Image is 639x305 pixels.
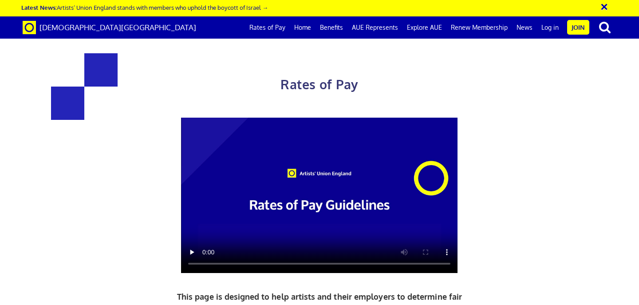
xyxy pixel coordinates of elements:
a: Explore AUE [402,16,446,39]
strong: Latest News: [21,4,57,11]
a: Rates of Pay [245,16,290,39]
a: Latest News:Artists’ Union England stands with members who uphold the boycott of Israel → [21,4,268,11]
span: [DEMOGRAPHIC_DATA][GEOGRAPHIC_DATA] [39,23,196,32]
a: Brand [DEMOGRAPHIC_DATA][GEOGRAPHIC_DATA] [16,16,203,39]
a: Home [290,16,316,39]
a: Join [567,20,589,35]
span: Rates of Pay [280,76,358,92]
button: search [591,18,619,36]
a: News [512,16,537,39]
a: AUE Represents [347,16,402,39]
a: Renew Membership [446,16,512,39]
a: Benefits [316,16,347,39]
a: Log in [537,16,563,39]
